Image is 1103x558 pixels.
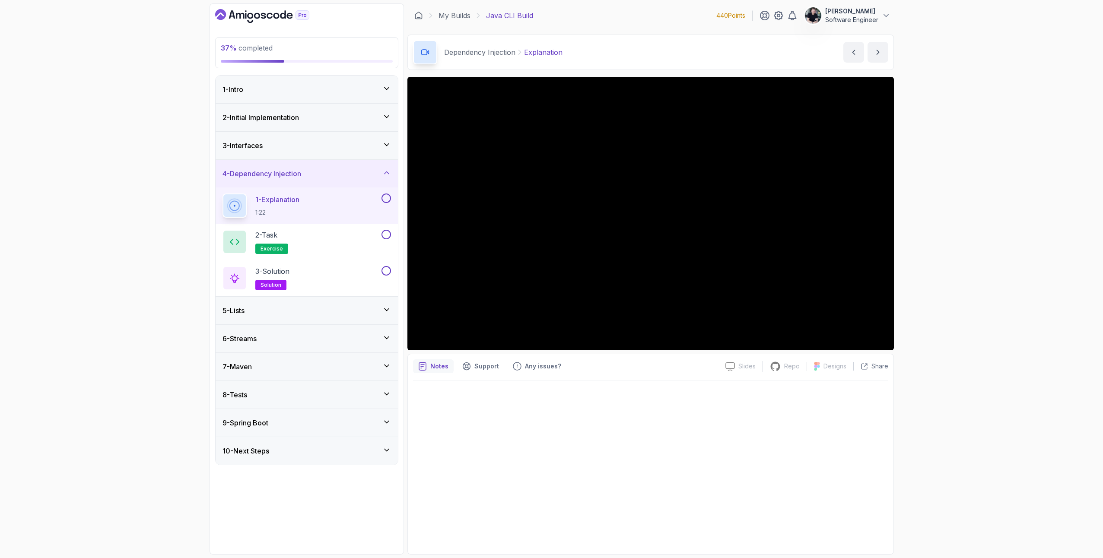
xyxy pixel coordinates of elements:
h3: 2 - Initial Implementation [223,112,299,123]
h3: 8 - Tests [223,390,247,400]
button: Feedback button [508,359,566,373]
button: Support button [457,359,504,373]
p: 1 - Explanation [255,194,299,205]
a: Dashboard [414,11,423,20]
button: 8-Tests [216,381,398,409]
p: Notes [430,362,448,371]
h3: 4 - Dependency Injection [223,168,301,179]
button: Share [853,362,888,371]
button: 2-Initial Implementation [216,104,398,131]
button: user profile image[PERSON_NAME]Software Engineer [804,7,890,24]
p: Slides [738,362,756,371]
p: 3 - Solution [255,266,289,276]
h3: 7 - Maven [223,361,252,372]
p: Dependency Injection [444,47,515,57]
p: Explanation [524,47,563,57]
img: user profile image [805,7,821,24]
p: Share [871,362,888,371]
p: Designs [823,362,846,371]
button: 5-Lists [216,297,398,324]
span: 37 % [221,44,237,52]
button: 3-Interfaces [216,132,398,159]
button: 10-Next Steps [216,437,398,465]
button: 1-Explanation1:22 [223,193,391,218]
p: Software Engineer [825,16,878,24]
button: next content [868,42,888,63]
button: previous content [843,42,864,63]
button: 3-Solutionsolution [223,266,391,290]
button: 6-Streams [216,325,398,352]
p: Repo [784,362,800,371]
span: exercise [261,245,283,252]
p: Support [474,362,499,371]
iframe: 3 - Dependecy Injection [407,77,894,350]
p: [PERSON_NAME] [825,7,878,16]
p: 2 - Task [255,230,277,240]
h3: 9 - Spring Boot [223,418,268,428]
span: completed [221,44,273,52]
button: 2-Taskexercise [223,230,391,254]
p: Any issues? [525,362,561,371]
span: solution [261,282,281,289]
a: My Builds [439,10,470,21]
p: Java CLI Build [486,10,533,21]
button: notes button [413,359,454,373]
button: 9-Spring Boot [216,409,398,437]
p: 1:22 [255,208,299,217]
h3: 10 - Next Steps [223,446,269,456]
h3: 5 - Lists [223,305,245,316]
h3: 6 - Streams [223,333,257,344]
button: 7-Maven [216,353,398,380]
button: 4-Dependency Injection [216,160,398,187]
p: 440 Points [716,11,745,20]
h3: 3 - Interfaces [223,140,263,151]
a: Dashboard [215,9,329,23]
button: 1-Intro [216,76,398,103]
h3: 1 - Intro [223,84,243,95]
